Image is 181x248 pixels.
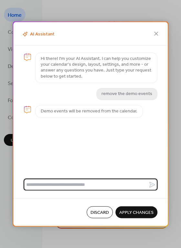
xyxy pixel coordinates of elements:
[101,91,152,97] p: remove the demo events
[41,56,152,80] p: Hi there! I'm your AI Assistant. I can help you customize your calendar's design, layout, setting...
[41,109,137,114] p: Demo events will be removed from the calendar.
[90,209,109,216] span: Discard
[24,53,31,61] img: chat-logo.svg
[87,206,113,218] button: Discard
[119,209,154,216] span: Apply Changes
[115,206,157,218] button: Apply Changes
[24,106,31,113] img: chat-logo.svg
[21,31,55,38] span: AI Assistant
